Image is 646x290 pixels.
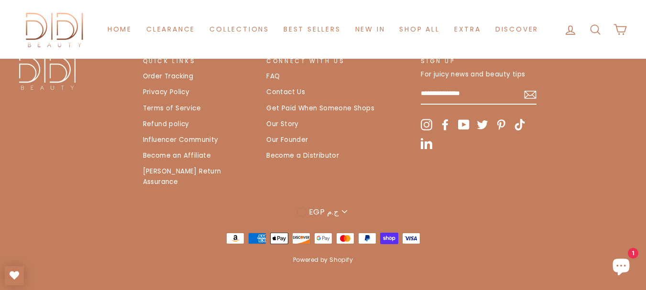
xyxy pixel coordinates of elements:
[421,69,536,80] p: For juicy news and beauty tips
[309,206,339,218] span: EGP ج.م
[143,85,190,99] a: Privacy Policy
[143,56,256,65] p: Quick Links
[143,101,201,116] a: Terms of Service
[143,117,189,131] a: Refund policy
[266,133,308,147] a: Our Founder
[5,266,24,285] a: My Wishlist
[348,21,393,38] a: New in
[266,117,299,131] a: Our Story
[266,56,410,65] p: CONNECT WITH US
[524,88,537,100] button: Subscribe
[266,101,374,116] a: Get Paid When Someone Shops
[202,21,276,38] a: Collections
[143,69,194,84] a: Order Tracking
[139,21,202,38] a: Clearance
[143,164,256,189] a: [PERSON_NAME] Return Assurance
[488,21,546,38] a: Discover
[100,21,139,38] a: Home
[293,256,353,264] a: Powered by Shopify
[392,21,447,38] a: Shop All
[266,85,305,99] a: Contact Us
[421,56,536,65] p: Sign up
[447,21,488,38] a: Extra
[294,205,352,218] button: EGP ج.م
[19,10,91,49] img: Didi Beauty Co.
[266,149,339,163] a: Become a Distributor
[143,149,211,163] a: Become an Affiliate
[604,251,638,282] inbox-online-store-chat: Shopify online store chat
[266,69,280,84] a: FAQ
[276,21,348,38] a: Best Sellers
[143,133,219,147] a: Influencer Community
[19,56,76,90] img: Didi Beauty Co.
[100,21,546,38] ul: Primary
